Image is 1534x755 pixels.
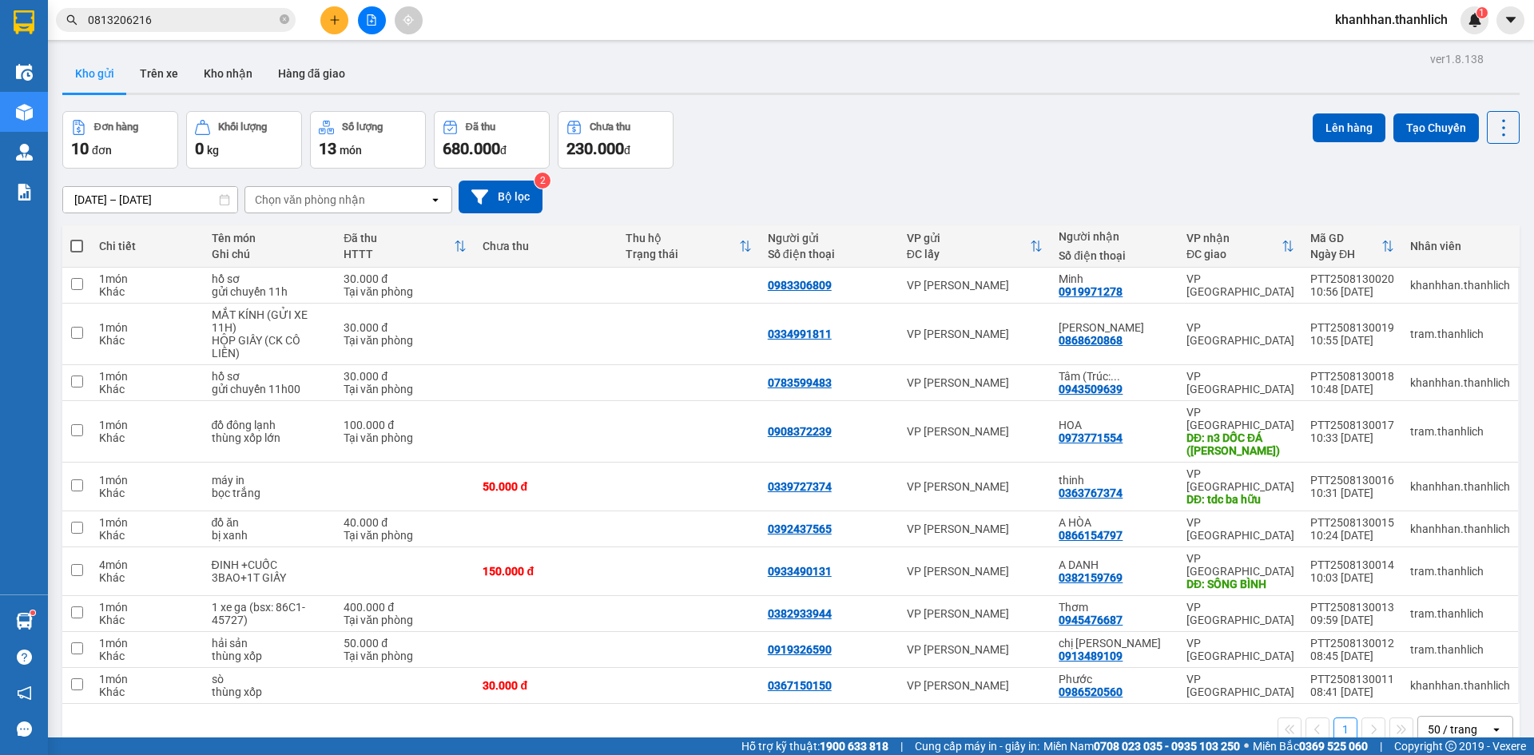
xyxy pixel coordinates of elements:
div: Khác [99,285,195,298]
div: ĐC giao [1186,248,1282,260]
div: hồ sơ [212,272,328,285]
div: PTT2508130020 [1310,272,1394,285]
div: VP [PERSON_NAME] [907,523,1043,535]
div: Tại văn phòng [344,431,467,444]
button: Trên xe [127,54,191,93]
div: tram.thanhlich [1410,607,1510,620]
button: caret-down [1496,6,1524,34]
div: 10:55 [DATE] [1310,334,1394,347]
span: close-circle [280,14,289,24]
div: khanhhan.thanhlich [1410,279,1510,292]
div: 0367150150 [768,679,832,692]
div: 0986520560 [1059,685,1123,698]
div: tram.thanhlich [1410,328,1510,340]
div: VP [GEOGRAPHIC_DATA] [1186,467,1294,493]
button: Đơn hàng10đơn [62,111,178,169]
div: Tại văn phòng [344,529,467,542]
div: PTT2508130011 [1310,673,1394,685]
div: 1 món [99,272,195,285]
th: Toggle SortBy [899,225,1051,268]
div: 08:41 [DATE] [1310,685,1394,698]
button: Hàng đã giao [265,54,358,93]
button: Chưa thu230.000đ [558,111,674,169]
div: VP [GEOGRAPHIC_DATA] [1186,552,1294,578]
div: VP [GEOGRAPHIC_DATA] [1186,673,1294,698]
div: Khác [99,529,195,542]
div: 50.000 đ [344,637,467,650]
div: Số điện thoại [1059,249,1170,262]
div: 0973771554 [1059,431,1123,444]
div: 0363767374 [1059,487,1123,499]
div: Khác [99,614,195,626]
div: 0868620868 [1059,334,1123,347]
div: Chưa thu [590,121,630,133]
div: tram.thanhlich [1410,643,1510,656]
input: Select a date range. [63,187,237,213]
th: Toggle SortBy [336,225,475,268]
span: Cung cấp máy in - giấy in: [915,737,1039,755]
span: plus [329,14,340,26]
div: 30.000 đ [344,272,467,285]
img: icon-new-feature [1468,13,1482,27]
div: 1 xe ga (bsx: 86C1-45727) [212,601,328,626]
div: 10:24 [DATE] [1310,529,1394,542]
button: Lên hàng [1313,113,1385,142]
div: chị hà [1059,637,1170,650]
div: VP [PERSON_NAME] [907,480,1043,493]
span: Hỗ trợ kỹ thuật: [741,737,888,755]
div: 0783599483 [768,376,832,389]
span: đ [500,144,507,157]
span: ⚪️ [1244,743,1249,749]
div: 10:31 [DATE] [1310,487,1394,499]
span: question-circle [17,650,32,665]
div: 1 món [99,637,195,650]
div: ver 1.8.138 [1430,50,1484,68]
div: thùng xốp [212,650,328,662]
div: thinh [1059,474,1170,487]
img: logo-vxr [14,10,34,34]
sup: 1 [30,610,35,615]
button: plus [320,6,348,34]
div: Mã GD [1310,232,1381,244]
div: VP [PERSON_NAME] [907,607,1043,620]
div: Chọn văn phòng nhận [255,192,365,208]
div: 1 món [99,321,195,334]
div: VP [PERSON_NAME] [907,328,1043,340]
sup: 1 [1476,7,1488,18]
div: Đã thu [344,232,454,244]
div: hải sản [212,637,328,650]
div: Tâm (Trúc: 0937598282) [1059,370,1170,383]
div: Ghi chú [212,248,328,260]
input: Tìm tên, số ĐT hoặc mã đơn [88,11,276,29]
div: 50.000 đ [483,480,609,493]
div: QUANG PHƯƠNG [1059,321,1170,334]
span: | [1380,737,1382,755]
div: Thu hộ [626,232,739,244]
div: VP [GEOGRAPHIC_DATA] [1186,516,1294,542]
div: 0983306809 [768,279,832,292]
div: PTT2508130013 [1310,601,1394,614]
div: Khác [99,685,195,698]
div: 0919971278 [1059,285,1123,298]
div: PTT2508130017 [1310,419,1394,431]
div: VP [PERSON_NAME] [907,643,1043,656]
span: copyright [1445,741,1457,752]
div: VP [GEOGRAPHIC_DATA] [1186,637,1294,662]
div: 1 món [99,516,195,529]
div: Khác [99,383,195,395]
div: 30.000 đ [344,321,467,334]
div: A HÒA [1059,516,1170,529]
div: khanhhan.thanhlich [1410,679,1510,692]
img: solution-icon [16,184,33,201]
div: sò [212,673,328,685]
div: VP [GEOGRAPHIC_DATA] [1186,321,1294,347]
button: Kho gửi [62,54,127,93]
div: Thơm [1059,601,1170,614]
span: 230.000 [566,139,624,158]
span: search [66,14,77,26]
div: Khác [99,431,195,444]
th: Toggle SortBy [1302,225,1402,268]
button: 1 [1333,717,1357,741]
div: 400.000 đ [344,601,467,614]
div: Khác [99,487,195,499]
